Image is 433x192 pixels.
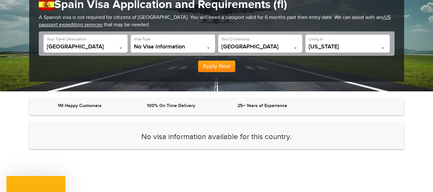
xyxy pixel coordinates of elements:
span: Belarus [221,44,299,50]
iframe: Customer reviews powered by Trustpilot [310,103,398,110]
strong: 25+ Years of Experience [237,103,287,108]
label: Your Travel Destination [47,37,87,42]
span: Belarus [221,44,299,53]
h3: No visa information available for this country. [39,133,395,141]
span: Florida [309,44,387,53]
span: Spain [47,44,125,53]
strong: 1M Happy Customers [58,103,102,108]
span: No Visa Information [134,44,212,50]
button: Apply Now [198,61,235,72]
span: No Visa Information [134,44,212,53]
span: Spain [47,44,125,50]
label: Visa Type [134,37,151,42]
span: Florida [309,44,387,50]
p: A Spanish visa is not required for citizens of [GEOGRAPHIC_DATA]. You will need a passport valid ... [39,14,395,29]
label: Your Citizenship [221,37,250,42]
strong: 100% On Time Delivery [147,103,195,108]
label: Living In [309,37,323,42]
